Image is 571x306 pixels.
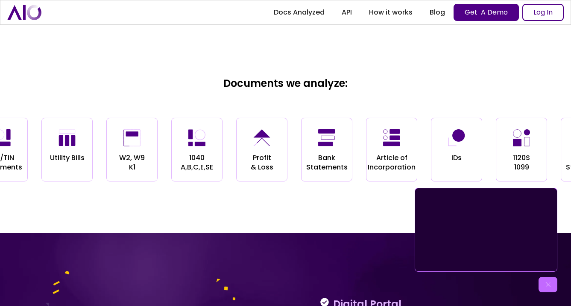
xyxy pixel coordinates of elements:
[513,153,530,172] p: 1120S 1099
[421,5,454,20] a: Blog
[50,153,85,163] p: Utility Bills
[333,5,360,20] a: API
[451,153,462,163] p: IDs
[251,153,273,172] p: Profit & Loss
[306,153,348,172] p: Bank Statements
[368,153,416,172] p: Article of Incorporation
[181,153,213,172] p: 1040 A,B,C,E,SE
[360,5,421,20] a: How it works
[454,4,519,21] a: Get A Demo
[522,4,564,21] a: Log In
[419,192,553,268] iframe: AIO - powering financial decision making
[7,5,41,20] a: home
[265,5,333,20] a: Docs Analyzed
[119,153,145,172] p: W2, W9 K1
